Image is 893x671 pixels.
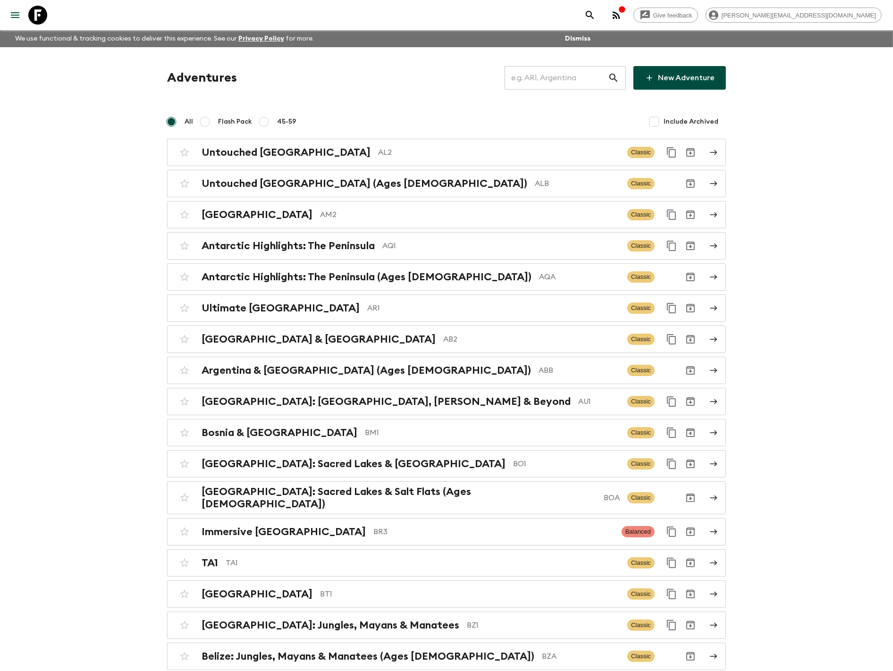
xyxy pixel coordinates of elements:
p: AB2 [443,334,620,345]
a: New Adventure [633,66,726,90]
span: Classic [627,240,655,252]
a: [GEOGRAPHIC_DATA]AM2ClassicDuplicate for 45-59Archive [167,201,726,228]
a: Bosnia & [GEOGRAPHIC_DATA]BM1ClassicDuplicate for 45-59Archive [167,419,726,446]
button: Archive [681,330,700,349]
span: Classic [627,458,655,470]
button: Archive [681,647,700,666]
p: AL2 [378,147,620,158]
button: Archive [681,454,700,473]
a: [GEOGRAPHIC_DATA]BT1ClassicDuplicate for 45-59Archive [167,580,726,608]
p: AM2 [320,209,620,220]
p: AR1 [367,302,620,314]
span: Classic [627,396,655,407]
p: BZA [542,651,620,662]
button: Duplicate for 45-59 [662,522,681,541]
a: [GEOGRAPHIC_DATA] & [GEOGRAPHIC_DATA]AB2ClassicDuplicate for 45-59Archive [167,326,726,353]
span: Classic [627,147,655,158]
button: Duplicate for 45-59 [662,423,681,442]
button: search adventures [581,6,599,25]
button: Dismiss [563,32,593,45]
button: Duplicate for 45-59 [662,205,681,224]
h1: Adventures [167,68,237,87]
a: Antarctic Highlights: The PeninsulaAQ1ClassicDuplicate for 45-59Archive [167,232,726,260]
button: Archive [681,616,700,635]
button: Archive [681,522,700,541]
h2: Bosnia & [GEOGRAPHIC_DATA] [202,427,357,439]
a: Give feedback [633,8,698,23]
p: BZ1 [467,620,620,631]
span: Classic [627,365,655,376]
a: [GEOGRAPHIC_DATA]: Sacred Lakes & Salt Flats (Ages [DEMOGRAPHIC_DATA])BOAClassicArchive [167,481,726,514]
button: Duplicate for 45-59 [662,299,681,318]
p: BM1 [365,427,620,438]
button: Duplicate for 45-59 [662,236,681,255]
span: All [185,117,193,126]
button: menu [6,6,25,25]
button: Archive [681,205,700,224]
span: Classic [627,178,655,189]
button: Duplicate for 45-59 [662,330,681,349]
button: Archive [681,143,700,162]
button: Archive [681,299,700,318]
h2: Immersive [GEOGRAPHIC_DATA] [202,526,366,538]
h2: [GEOGRAPHIC_DATA]: [GEOGRAPHIC_DATA], [PERSON_NAME] & Beyond [202,395,571,408]
span: Include Archived [664,117,718,126]
button: Archive [681,392,700,411]
span: Classic [627,620,655,631]
span: Classic [627,492,655,503]
button: Duplicate for 45-59 [662,143,681,162]
p: TA1 [226,557,620,569]
h2: [GEOGRAPHIC_DATA] [202,588,312,600]
h2: Untouched [GEOGRAPHIC_DATA] (Ages [DEMOGRAPHIC_DATA]) [202,177,527,190]
div: [PERSON_NAME][EMAIL_ADDRESS][DOMAIN_NAME] [706,8,882,23]
button: Archive [681,423,700,442]
button: Duplicate for 45-59 [662,616,681,635]
button: Archive [681,361,700,380]
span: Classic [627,651,655,662]
h2: Untouched [GEOGRAPHIC_DATA] [202,146,371,159]
button: Archive [681,585,700,604]
h2: [GEOGRAPHIC_DATA] [202,209,312,221]
p: BOA [604,492,620,503]
h2: [GEOGRAPHIC_DATA]: Sacred Lakes & Salt Flats (Ages [DEMOGRAPHIC_DATA]) [202,486,596,510]
button: Duplicate for 45-59 [662,392,681,411]
p: ABB [539,365,620,376]
h2: [GEOGRAPHIC_DATA] & [GEOGRAPHIC_DATA] [202,333,436,345]
h2: [GEOGRAPHIC_DATA]: Jungles, Mayans & Manatees [202,619,459,631]
p: AQA [539,271,620,283]
span: Flash Pack [218,117,252,126]
button: Duplicate for 45-59 [662,554,681,572]
span: [PERSON_NAME][EMAIL_ADDRESS][DOMAIN_NAME] [716,12,881,19]
button: Archive [681,236,700,255]
a: Argentina & [GEOGRAPHIC_DATA] (Ages [DEMOGRAPHIC_DATA])ABBClassicArchive [167,357,726,384]
h2: Argentina & [GEOGRAPHIC_DATA] (Ages [DEMOGRAPHIC_DATA]) [202,364,531,377]
a: Untouched [GEOGRAPHIC_DATA] (Ages [DEMOGRAPHIC_DATA])ALBClassicArchive [167,170,726,197]
a: Privacy Policy [238,35,284,42]
p: We use functional & tracking cookies to deliver this experience. See our for more. [11,30,318,47]
button: Archive [681,174,700,193]
a: Untouched [GEOGRAPHIC_DATA]AL2ClassicDuplicate for 45-59Archive [167,139,726,166]
a: Antarctic Highlights: The Peninsula (Ages [DEMOGRAPHIC_DATA])AQAClassicArchive [167,263,726,291]
p: AU1 [578,396,620,407]
input: e.g. AR1, Argentina [505,65,608,91]
button: Archive [681,554,700,572]
span: Balanced [622,526,655,537]
a: TA1TA1ClassicDuplicate for 45-59Archive [167,549,726,577]
h2: Antarctic Highlights: The Peninsula (Ages [DEMOGRAPHIC_DATA]) [202,271,531,283]
button: Archive [681,488,700,507]
span: Give feedback [648,12,698,19]
span: Classic [627,271,655,283]
p: BT1 [320,588,620,600]
h2: [GEOGRAPHIC_DATA]: Sacred Lakes & [GEOGRAPHIC_DATA] [202,458,505,470]
button: Duplicate for 45-59 [662,585,681,604]
a: [GEOGRAPHIC_DATA]: Sacred Lakes & [GEOGRAPHIC_DATA]BO1ClassicDuplicate for 45-59Archive [167,450,726,478]
p: AQ1 [382,240,620,252]
a: Belize: Jungles, Mayans & Manatees (Ages [DEMOGRAPHIC_DATA])BZAClassicArchive [167,643,726,670]
span: Classic [627,588,655,600]
span: Classic [627,557,655,569]
h2: Antarctic Highlights: The Peninsula [202,240,375,252]
span: 45-59 [277,117,296,126]
h2: Belize: Jungles, Mayans & Manatees (Ages [DEMOGRAPHIC_DATA]) [202,650,534,663]
button: Archive [681,268,700,286]
p: BR3 [373,526,614,537]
